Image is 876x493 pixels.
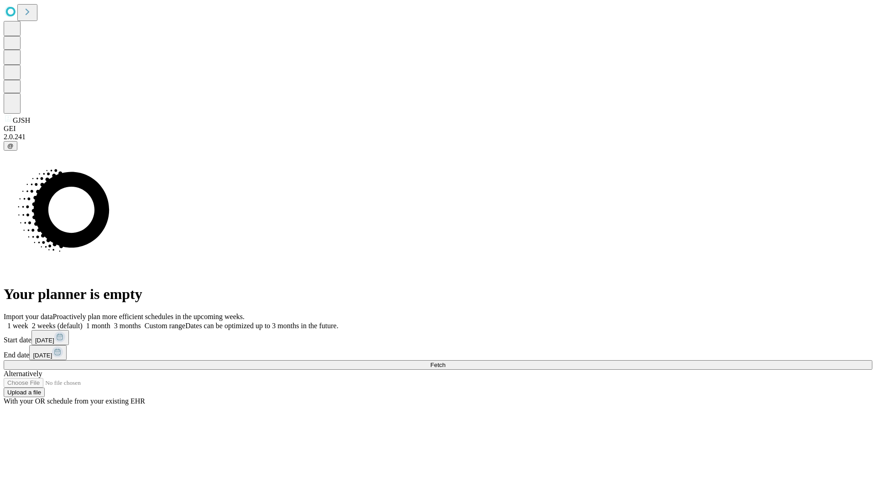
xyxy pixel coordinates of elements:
span: 2 weeks (default) [32,322,83,330]
span: Dates can be optimized up to 3 months in the future. [185,322,338,330]
span: Alternatively [4,370,42,378]
button: @ [4,141,17,151]
span: GJSH [13,116,30,124]
span: [DATE] [35,337,54,344]
div: Start date [4,330,872,345]
span: [DATE] [33,352,52,359]
span: 3 months [114,322,141,330]
span: Fetch [430,362,445,368]
h1: Your planner is empty [4,286,872,303]
div: 2.0.241 [4,133,872,141]
div: GEI [4,125,872,133]
span: 1 week [7,322,28,330]
button: Upload a file [4,388,45,397]
button: [DATE] [31,330,69,345]
span: With your OR schedule from your existing EHR [4,397,145,405]
span: Custom range [145,322,185,330]
span: 1 month [86,322,110,330]
button: Fetch [4,360,872,370]
span: Proactively plan more efficient schedules in the upcoming weeks. [53,313,245,320]
div: End date [4,345,872,360]
span: @ [7,142,14,149]
span: Import your data [4,313,53,320]
button: [DATE] [29,345,67,360]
